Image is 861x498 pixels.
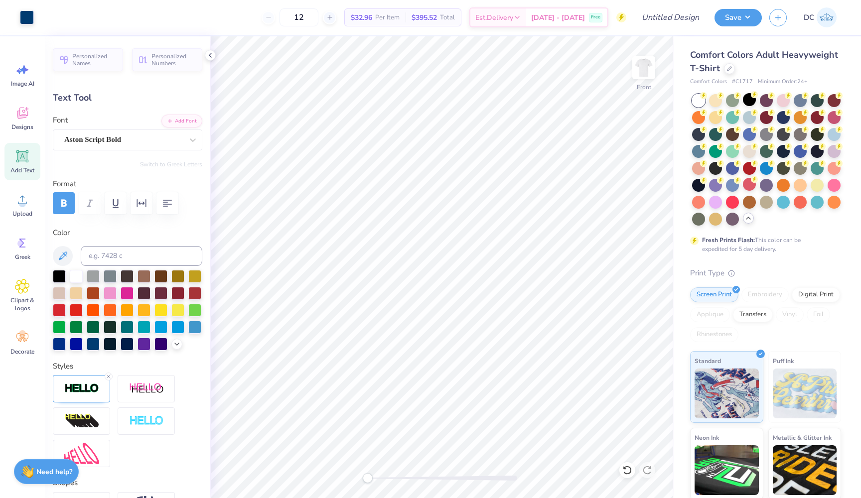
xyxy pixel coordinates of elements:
label: Format [53,178,202,190]
strong: Fresh Prints Flash: [702,236,755,244]
span: Greek [15,253,30,261]
span: $32.96 [351,12,372,23]
strong: Need help? [36,467,72,477]
a: DC [799,7,841,27]
span: Free [591,14,600,21]
img: Stroke [64,383,99,394]
span: Standard [695,356,721,366]
div: Digital Print [792,287,840,302]
button: Personalized Names [53,48,123,71]
span: DC [804,12,814,23]
span: Comfort Colors [690,78,727,86]
span: Puff Ink [773,356,794,366]
img: Front [634,58,654,78]
img: Devyn Cooper [817,7,837,27]
span: Est. Delivery [475,12,513,23]
span: Total [440,12,455,23]
div: Text Tool [53,91,202,105]
span: Comfort Colors Adult Heavyweight T-Shirt [690,49,838,74]
label: Styles [53,361,73,372]
img: Free Distort [64,443,99,464]
button: Save [715,9,762,26]
div: This color can be expedited for 5 day delivery. [702,236,825,253]
label: Color [53,227,202,239]
button: Personalized Numbers [132,48,202,71]
div: Transfers [733,307,773,322]
button: Add Font [161,115,202,127]
span: Add Text [10,166,34,174]
span: Clipart & logos [6,296,39,312]
img: Neon Ink [695,445,759,495]
span: $395.52 [412,12,437,23]
span: Neon Ink [695,432,719,443]
img: 3D Illusion [64,413,99,429]
div: Applique [690,307,730,322]
span: Per Item [375,12,400,23]
span: Personalized Names [72,53,117,67]
span: Metallic & Glitter Ink [773,432,832,443]
span: Personalized Numbers [151,53,196,67]
span: Minimum Order: 24 + [758,78,808,86]
span: Upload [12,210,32,218]
div: Front [637,83,651,92]
button: Switch to Greek Letters [140,160,202,168]
input: e.g. 7428 c [81,246,202,266]
input: – – [280,8,318,26]
img: Negative Space [129,415,164,427]
div: Print Type [690,267,841,279]
img: Puff Ink [773,369,837,418]
span: # C1717 [732,78,753,86]
div: Vinyl [776,307,804,322]
img: Standard [695,369,759,418]
div: Accessibility label [363,473,373,483]
div: Screen Print [690,287,738,302]
div: Embroidery [741,287,789,302]
span: Image AI [11,80,34,88]
div: Rhinestones [690,327,738,342]
span: Designs [11,123,33,131]
span: Decorate [10,348,34,356]
img: Metallic & Glitter Ink [773,445,837,495]
input: Untitled Design [634,7,707,27]
img: Shadow [129,382,164,395]
label: Font [53,115,68,126]
span: [DATE] - [DATE] [531,12,585,23]
div: Foil [807,307,830,322]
